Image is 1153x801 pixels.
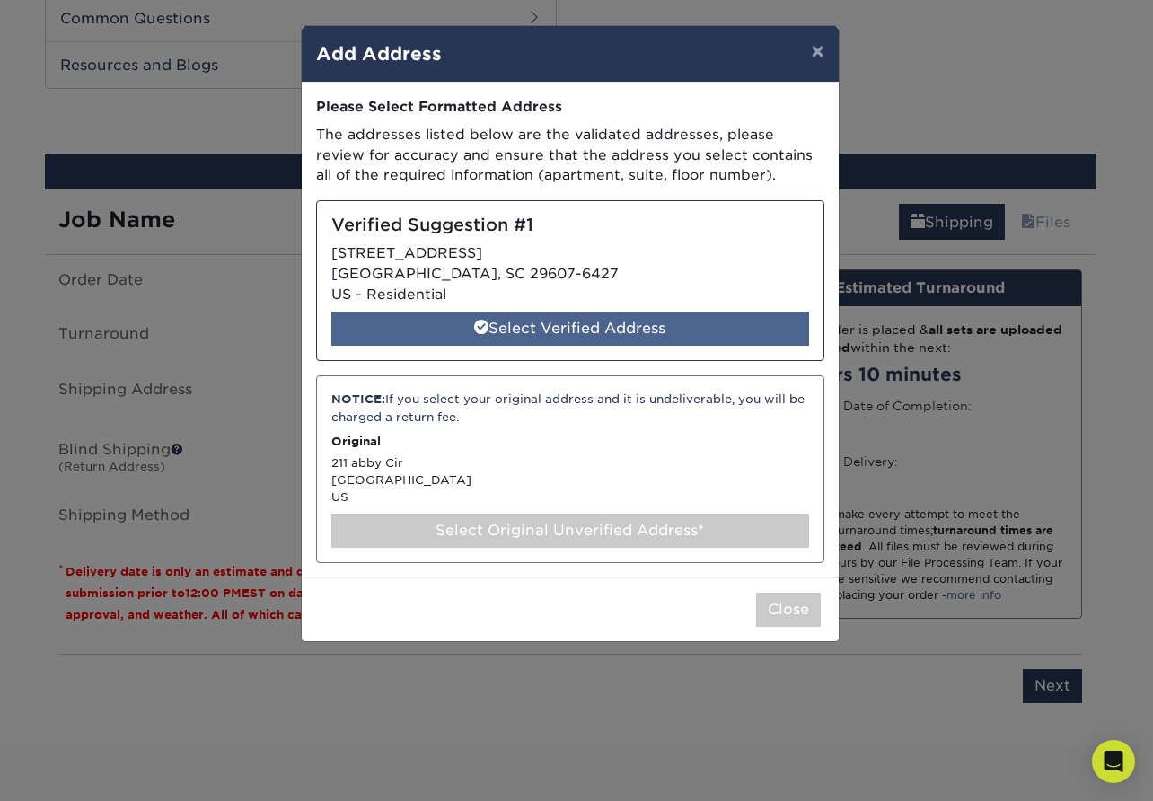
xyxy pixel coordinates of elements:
[316,200,824,361] div: [STREET_ADDRESS] [GEOGRAPHIC_DATA], SC 29607-6427 US - Residential
[316,125,824,186] p: The addresses listed below are the validated addresses, please review for accuracy and ensure tha...
[1092,740,1135,783] div: Open Intercom Messenger
[797,26,838,76] button: ×
[316,97,824,118] div: Please Select Formatted Address
[331,216,809,236] h5: Verified Suggestion #1
[331,514,809,548] div: Select Original Unverified Address*
[331,312,809,346] div: Select Verified Address
[331,433,809,450] p: Original
[316,375,824,562] div: 211 abby Cir [GEOGRAPHIC_DATA] US
[331,392,385,406] strong: NOTICE:
[331,391,809,426] div: If you select your original address and it is undeliverable, you will be charged a return fee.
[756,593,821,627] button: Close
[316,40,824,67] h4: Add Address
